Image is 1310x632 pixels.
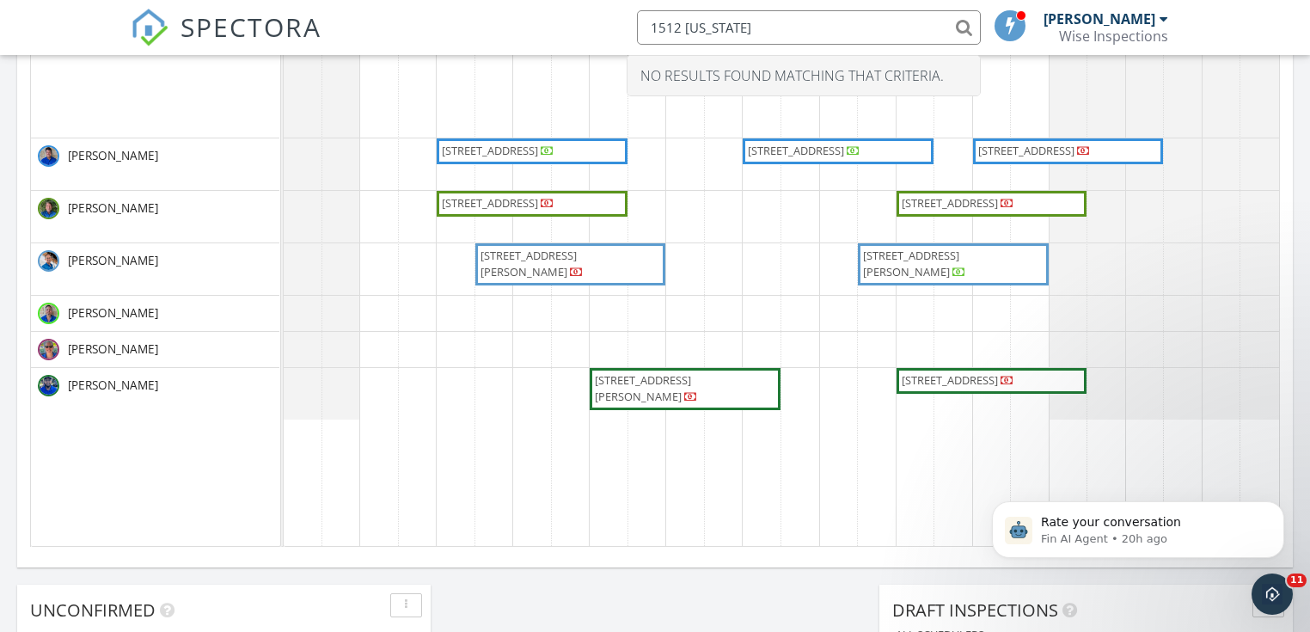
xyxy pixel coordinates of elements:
a: SPECTORA [131,23,321,59]
span: [STREET_ADDRESS][PERSON_NAME] [481,248,577,279]
span: [PERSON_NAME] [64,377,162,394]
img: thierry_3.png [38,375,59,396]
span: [PERSON_NAME] [64,341,162,358]
img: tony_r.png [38,145,59,167]
span: [STREET_ADDRESS] [978,143,1074,158]
img: michelle_2.png [38,339,59,360]
div: No results found matching that criteria. [627,56,980,95]
span: [STREET_ADDRESS][PERSON_NAME] [863,248,959,279]
span: [STREET_ADDRESS][PERSON_NAME] [595,372,691,404]
span: Unconfirmed [30,598,156,622]
span: [STREET_ADDRESS] [902,195,998,211]
span: [STREET_ADDRESS] [442,143,538,158]
span: [STREET_ADDRESS] [748,143,844,158]
iframe: Intercom notifications message [966,465,1310,586]
iframe: Intercom live chat [1252,574,1293,615]
img: greg_b.jpg [38,198,59,219]
span: [PERSON_NAME] [64,199,162,217]
img: pw_profile_shot.png [38,250,59,272]
span: [STREET_ADDRESS] [442,195,538,211]
span: [PERSON_NAME] [64,147,162,164]
span: 11 [1287,574,1307,587]
span: [STREET_ADDRESS] [902,372,998,388]
span: [PERSON_NAME] [64,252,162,269]
div: [PERSON_NAME] [1044,10,1155,28]
img: felipe.png [38,303,59,324]
span: Draft Inspections [892,598,1058,622]
input: Search everything... [637,10,981,45]
img: The Best Home Inspection Software - Spectora [131,9,168,46]
span: [PERSON_NAME] [64,304,162,322]
div: Wise Inspections [1059,28,1168,45]
span: SPECTORA [181,9,321,45]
